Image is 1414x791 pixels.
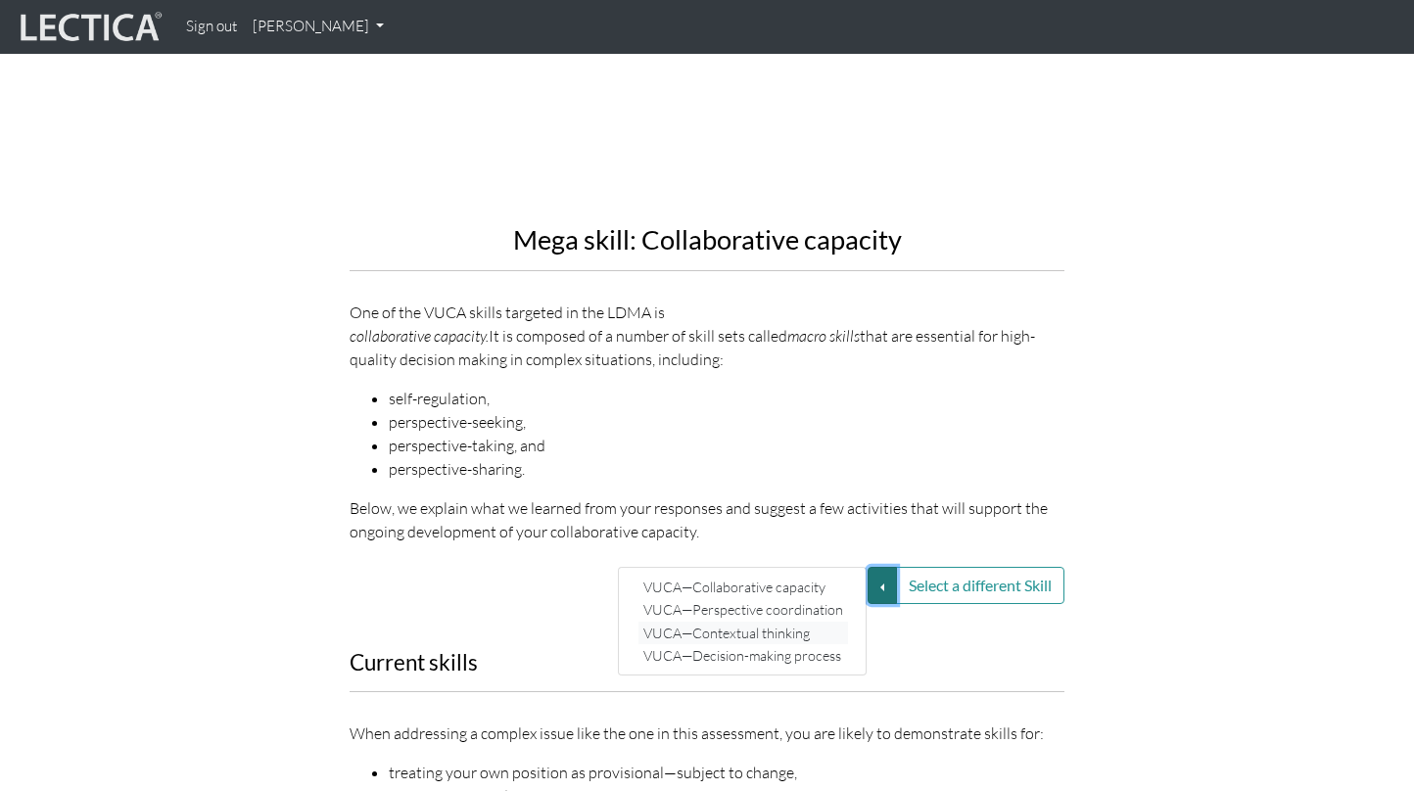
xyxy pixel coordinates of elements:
a: VUCA—Perspective coordination [638,598,848,621]
li: treating your own position as provisional—subject to change, [389,761,1064,784]
h2: Mega skill: Collaborative capacity [350,225,1064,255]
img: lecticalive [16,9,163,46]
p: Below, we explain what we learned from your responses and suggest a few activities that will supp... [350,496,1064,543]
h3: Current skills [350,651,1064,675]
a: [PERSON_NAME] [245,8,392,46]
button: Select a different Skill [896,567,1064,604]
em: macro skills [787,326,860,346]
li: self-regulation, [389,387,1064,410]
li: perspective-taking, and [389,434,1064,457]
a: VUCA—Contextual thinking [638,622,848,644]
p: When addressing a complex issue like the one in this assessment, you are likely to demonstrate sk... [350,721,1064,745]
a: VUCA—Decision-making process [638,644,848,667]
em: collaborative capacity. [350,326,489,346]
li: perspective-seeking, [389,410,1064,434]
div: It is composed of a number of skill sets called that are essential for high-quality decision maki... [350,324,1064,371]
a: VUCA—Collaborative capacity [638,576,848,598]
p: One of the VUCA skills targeted in the LDMA is [350,301,1064,371]
li: perspective-sharing. [389,457,1064,481]
a: Sign out [178,8,245,46]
